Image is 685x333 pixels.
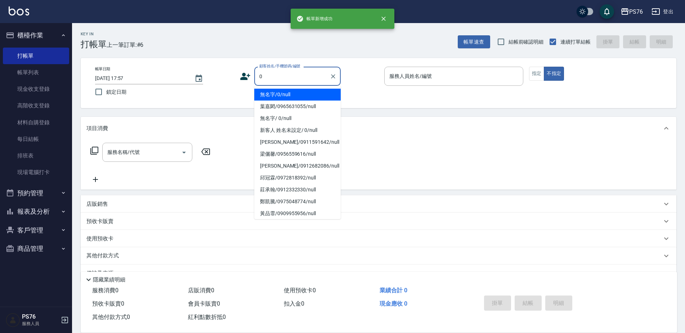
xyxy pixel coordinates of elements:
button: 預約管理 [3,184,69,203]
li: 新客人 姓名未設定/ 0/null [254,124,341,136]
button: PS76 [618,4,646,19]
button: 報表及分析 [3,202,69,221]
div: PS76 [629,7,643,16]
li: [PERSON_NAME]/0911591642/null [254,136,341,148]
input: YYYY/MM/DD hh:mm [95,72,187,84]
h3: 打帳單 [81,39,107,49]
label: 顧客姓名/手機號碼/編號 [259,63,300,69]
li: [PERSON_NAME]/0912682086/null [254,160,341,172]
p: 預收卡販賣 [86,218,113,225]
div: 店販銷售 [81,195,676,213]
span: 現金應收 0 [380,300,407,307]
button: 指定 [529,67,545,81]
p: 服務人員 [22,320,59,327]
button: 登出 [649,5,676,18]
a: 帳單列表 [3,64,69,81]
h5: PS76 [22,313,59,320]
li: 鄭凱騰/0975048774/null [254,196,341,208]
button: 櫃檯作業 [3,26,69,45]
li: 葉嘉閎/0965631055/null [254,101,341,112]
p: 使用預收卡 [86,235,113,243]
button: 帳單速查 [458,35,490,49]
li: 莊承翰/0912332330/null [254,184,341,196]
p: 備註及來源 [86,270,113,277]
span: 服務消費 0 [92,287,118,294]
label: 帳單日期 [95,66,110,72]
div: 備註及來源 [81,265,676,282]
li: 無名字/0/null [254,89,341,101]
span: 使用預收卡 0 [284,287,316,294]
button: 不指定 [544,67,564,81]
li: 黃品霏/0909955956/null [254,208,341,219]
button: Clear [328,71,338,81]
li: 邱冠霖/0972818392/null [254,172,341,184]
a: 打帳單 [3,48,69,64]
span: 店販消費 0 [188,287,214,294]
span: 業績合計 0 [380,287,407,294]
a: 排班表 [3,147,69,164]
p: 店販銷售 [86,200,108,208]
a: 現場電腦打卡 [3,164,69,181]
li: 無名字/ 0/null [254,112,341,124]
button: Open [178,147,190,158]
div: 其他付款方式 [81,247,676,265]
span: 鎖定日期 [106,88,126,96]
span: 扣入金 0 [284,300,304,307]
button: 客戶管理 [3,221,69,240]
div: 預收卡販賣 [81,213,676,230]
span: 帳單新增成功 [296,15,332,22]
img: Logo [9,6,29,15]
p: 其他付款方式 [86,252,122,260]
button: close [376,11,391,27]
span: 會員卡販賣 0 [188,300,220,307]
span: 預收卡販賣 0 [92,300,124,307]
span: 上一筆訂單:#6 [107,40,144,49]
p: 項目消費 [86,125,108,132]
button: 商品管理 [3,239,69,258]
div: 項目消費 [81,117,676,140]
div: 使用預收卡 [81,230,676,247]
span: 紅利點數折抵 0 [188,314,226,320]
a: 每日結帳 [3,131,69,147]
li: 梁儷馨/0956559616/null [254,148,341,160]
img: Person [6,313,20,327]
h2: Key In [81,32,107,36]
p: 隱藏業績明細 [93,276,125,284]
a: 高階收支登錄 [3,97,69,114]
span: 其他付款方式 0 [92,314,130,320]
a: 材料自購登錄 [3,114,69,131]
span: 結帳前確認明細 [509,38,544,46]
button: Choose date, selected date is 2025-08-20 [190,70,207,87]
button: save [600,4,614,19]
a: 現金收支登錄 [3,81,69,97]
span: 連續打單結帳 [560,38,591,46]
